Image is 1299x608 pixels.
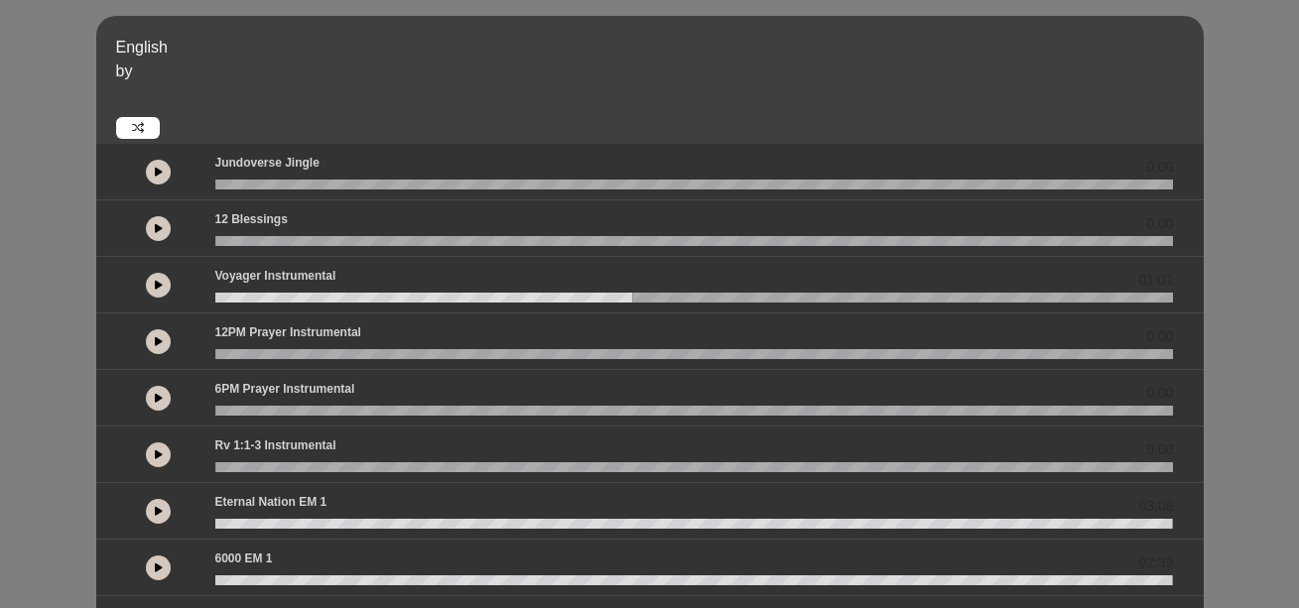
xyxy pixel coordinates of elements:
span: 0.00 [1146,326,1173,347]
span: by [116,62,133,79]
p: English [116,36,1199,60]
p: Voyager Instrumental [215,267,336,285]
p: 12PM Prayer Instrumental [215,323,361,341]
span: 0.00 [1146,157,1173,178]
span: 03:08 [1138,496,1173,517]
span: 0.00 [1146,213,1173,234]
p: Jundoverse Jingle [215,154,320,172]
span: 02:39 [1138,552,1173,573]
p: 6000 EM 1 [215,549,273,567]
p: Eternal Nation EM 1 [215,493,327,511]
span: 0.00 [1146,383,1173,404]
p: Rv 1:1-3 Instrumental [215,436,336,454]
span: 01:01 [1138,270,1173,291]
p: 12 Blessings [215,210,288,228]
span: 0.00 [1146,439,1173,460]
p: 6PM Prayer Instrumental [215,380,355,398]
